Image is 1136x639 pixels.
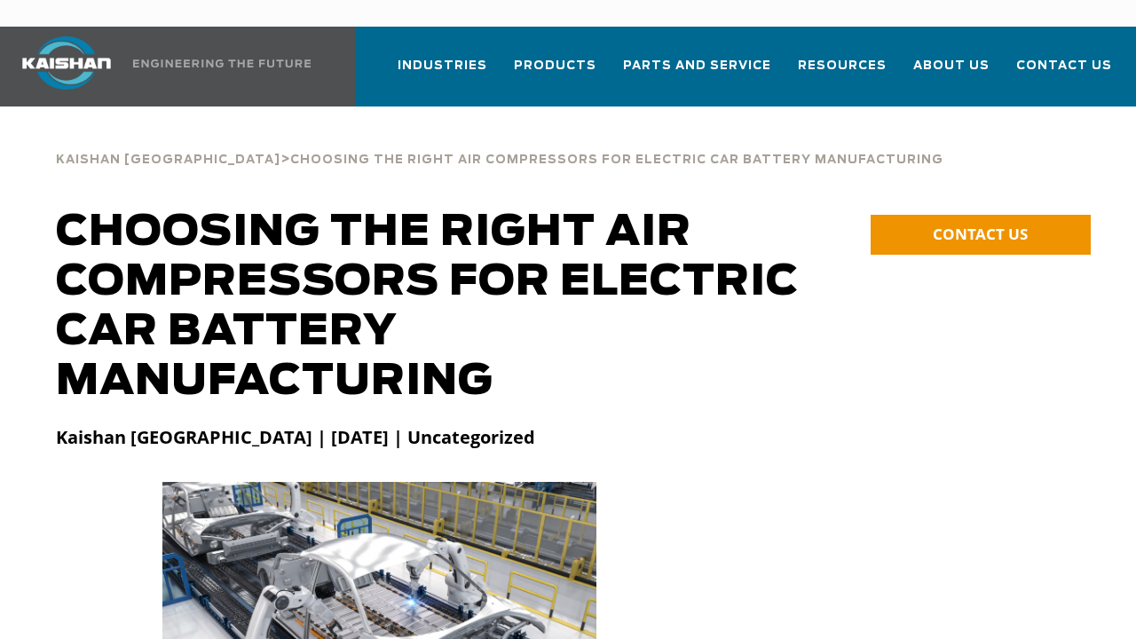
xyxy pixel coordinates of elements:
[933,224,1028,244] span: CONTACT US
[623,43,771,103] a: Parts and Service
[56,208,818,406] h1: Choosing the Right Air Compressors for Electric Car Battery Manufacturing
[1016,56,1112,76] span: Contact Us
[913,43,990,103] a: About Us
[133,59,311,67] img: Engineering the future
[398,56,487,76] span: Industries
[290,151,943,167] a: Choosing the Right Air Compressors for Electric Car Battery Manufacturing
[798,56,887,76] span: Resources
[56,425,535,449] strong: Kaishan [GEOGRAPHIC_DATA] | [DATE] | Uncategorized
[514,56,596,76] span: Products
[1016,43,1112,103] a: Contact Us
[56,133,943,174] div: >
[623,56,771,76] span: Parts and Service
[290,154,943,166] span: Choosing the Right Air Compressors for Electric Car Battery Manufacturing
[871,215,1091,255] a: CONTACT US
[398,43,487,103] a: Industries
[56,151,280,167] a: Kaishan [GEOGRAPHIC_DATA]
[56,154,280,166] span: Kaishan [GEOGRAPHIC_DATA]
[514,43,596,103] a: Products
[913,56,990,76] span: About Us
[798,43,887,103] a: Resources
